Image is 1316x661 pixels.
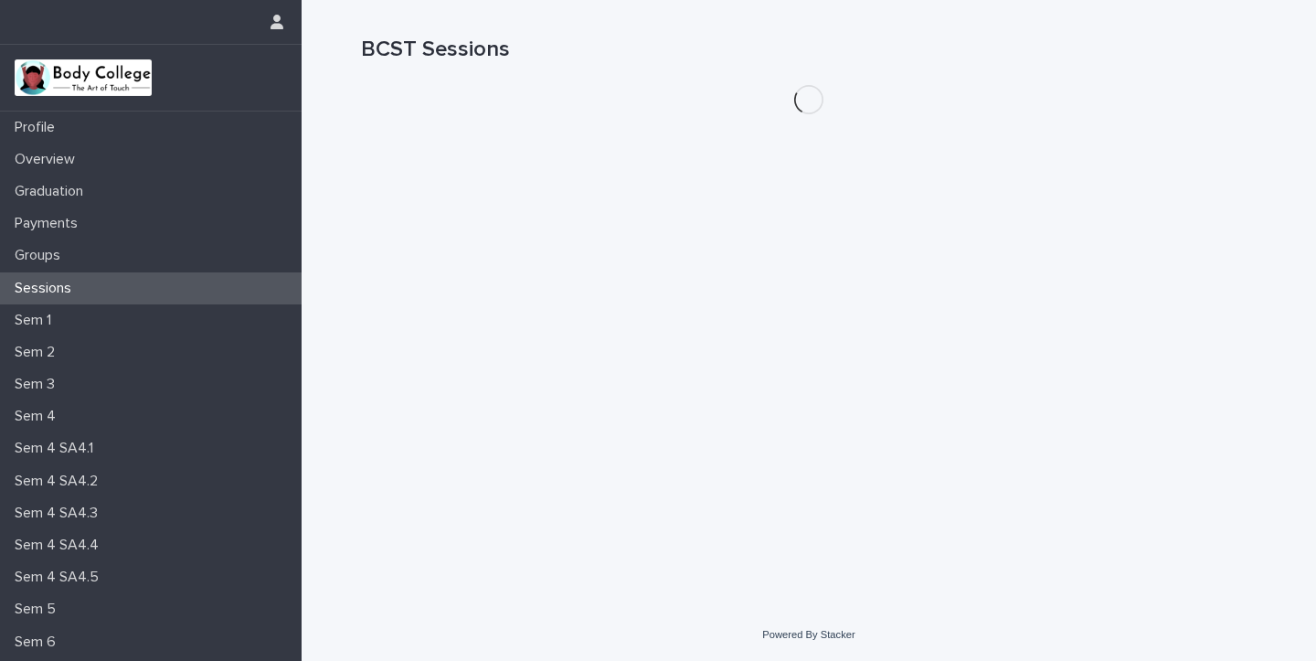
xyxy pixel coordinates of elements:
p: Sem 4 SA4.4 [7,537,113,554]
p: Graduation [7,183,98,200]
h1: BCST Sessions [361,37,1257,63]
p: Sem 4 SA4.5 [7,569,113,586]
p: Payments [7,215,92,232]
p: Sem 6 [7,634,70,651]
p: Sem 5 [7,601,70,618]
p: Sem 2 [7,344,69,361]
p: Sem 1 [7,312,66,329]
p: Sem 4 SA4.1 [7,440,108,457]
p: Profile [7,119,69,136]
p: Sem 4 [7,408,70,425]
a: Powered By Stacker [762,629,854,640]
p: Sem 4 SA4.2 [7,473,112,490]
p: Groups [7,247,75,264]
p: Sem 4 SA4.3 [7,505,112,522]
img: xvtzy2PTuGgGH0xbwGb2 [15,59,152,96]
p: Sem 3 [7,376,69,393]
p: Overview [7,151,90,168]
p: Sessions [7,280,86,297]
